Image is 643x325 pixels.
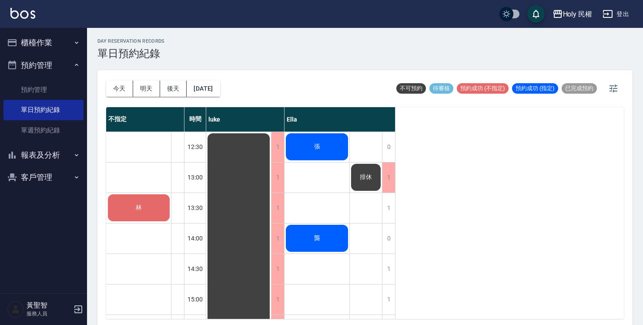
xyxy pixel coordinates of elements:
[312,234,322,242] span: 龔
[382,284,395,315] div: 1
[134,204,144,212] span: 林
[312,143,322,151] span: 張
[271,223,284,254] div: 1
[457,85,509,92] span: 預約成功 (不指定)
[27,310,71,318] p: 服務人員
[3,166,84,189] button: 客戶管理
[187,81,220,97] button: [DATE]
[97,47,165,60] h3: 單日預約紀錄
[27,301,71,310] h5: 黃聖智
[10,8,35,19] img: Logo
[271,284,284,315] div: 1
[549,5,596,23] button: Holy 民權
[3,80,84,100] a: 預約管理
[97,38,165,44] h2: day Reservation records
[184,254,206,284] div: 14:30
[160,81,187,97] button: 後天
[184,107,206,132] div: 時間
[382,162,395,193] div: 1
[7,301,24,318] img: Person
[527,5,545,23] button: save
[3,144,84,166] button: 報表及分析
[184,284,206,315] div: 15:00
[563,9,593,20] div: Holy 民權
[106,81,133,97] button: 今天
[106,107,184,132] div: 不指定
[184,223,206,254] div: 14:00
[184,132,206,162] div: 12:30
[382,254,395,284] div: 1
[184,193,206,223] div: 13:30
[184,162,206,193] div: 13:00
[285,107,395,132] div: Ella
[396,85,426,92] span: 不可預約
[512,85,558,92] span: 預約成功 (指定)
[206,107,285,132] div: luke
[3,31,84,54] button: 櫃檯作業
[271,162,284,193] div: 1
[3,54,84,77] button: 預約管理
[3,100,84,120] a: 單日預約紀錄
[382,132,395,162] div: 0
[271,132,284,162] div: 1
[429,85,453,92] span: 待審核
[382,193,395,223] div: 1
[3,120,84,140] a: 單週預約紀錄
[358,173,374,181] span: 排休
[133,81,160,97] button: 明天
[562,85,597,92] span: 已完成預約
[599,6,633,22] button: 登出
[271,193,284,223] div: 1
[271,254,284,284] div: 1
[382,223,395,254] div: 0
